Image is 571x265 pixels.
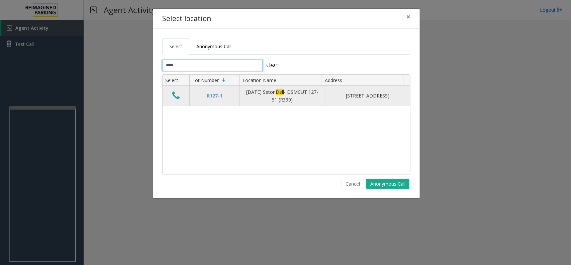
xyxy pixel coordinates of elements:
span: Anonymous Call [196,43,231,50]
th: Select [163,75,189,86]
div: [STREET_ADDRESS] [329,92,406,100]
div: [DATE] Seton - DSMCUT 127-51 (R390) [244,88,321,104]
button: Close [402,9,415,25]
h4: Select location [162,13,211,24]
span: Sortable [221,77,226,83]
button: Cancel [341,179,364,189]
span: Location Name [243,77,276,83]
div: Data table [163,75,410,175]
span: Address [325,77,342,83]
span: × [406,12,410,21]
button: Clear [263,60,281,71]
div: R127-1 [194,92,235,100]
span: Lot Number [192,77,219,83]
button: Anonymous Call [366,179,409,189]
span: Select [169,43,182,50]
span: Dell [276,89,284,95]
ul: Tabs [162,38,410,55]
